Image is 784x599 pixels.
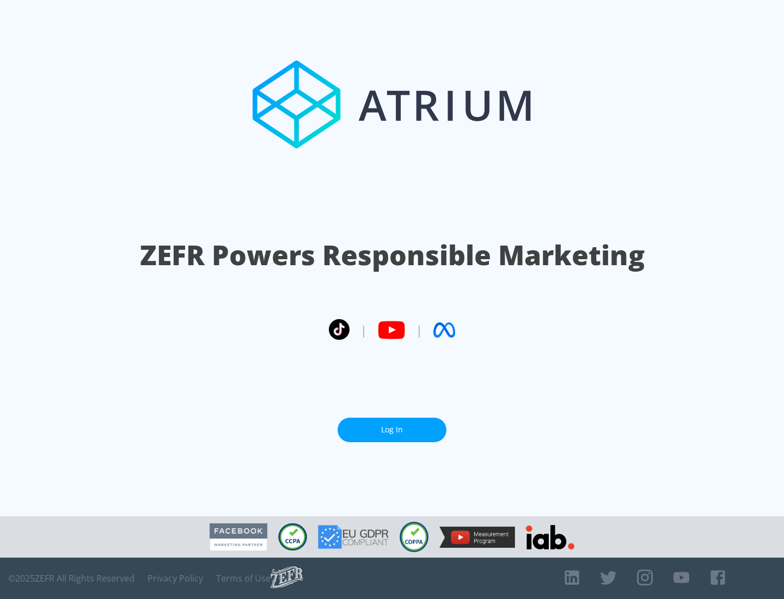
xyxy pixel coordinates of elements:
img: IAB [526,525,574,549]
a: Log In [338,418,446,442]
img: COPPA Compliant [400,522,428,552]
img: CCPA Compliant [278,523,307,551]
span: | [360,322,367,338]
img: GDPR Compliant [318,525,389,549]
a: Privacy Policy [148,573,203,584]
span: | [416,322,422,338]
a: Terms of Use [216,573,271,584]
span: © 2025 ZEFR All Rights Reserved [8,573,134,584]
img: Facebook Marketing Partner [210,523,267,551]
img: YouTube Measurement Program [439,527,515,548]
h1: ZEFR Powers Responsible Marketing [140,236,645,274]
